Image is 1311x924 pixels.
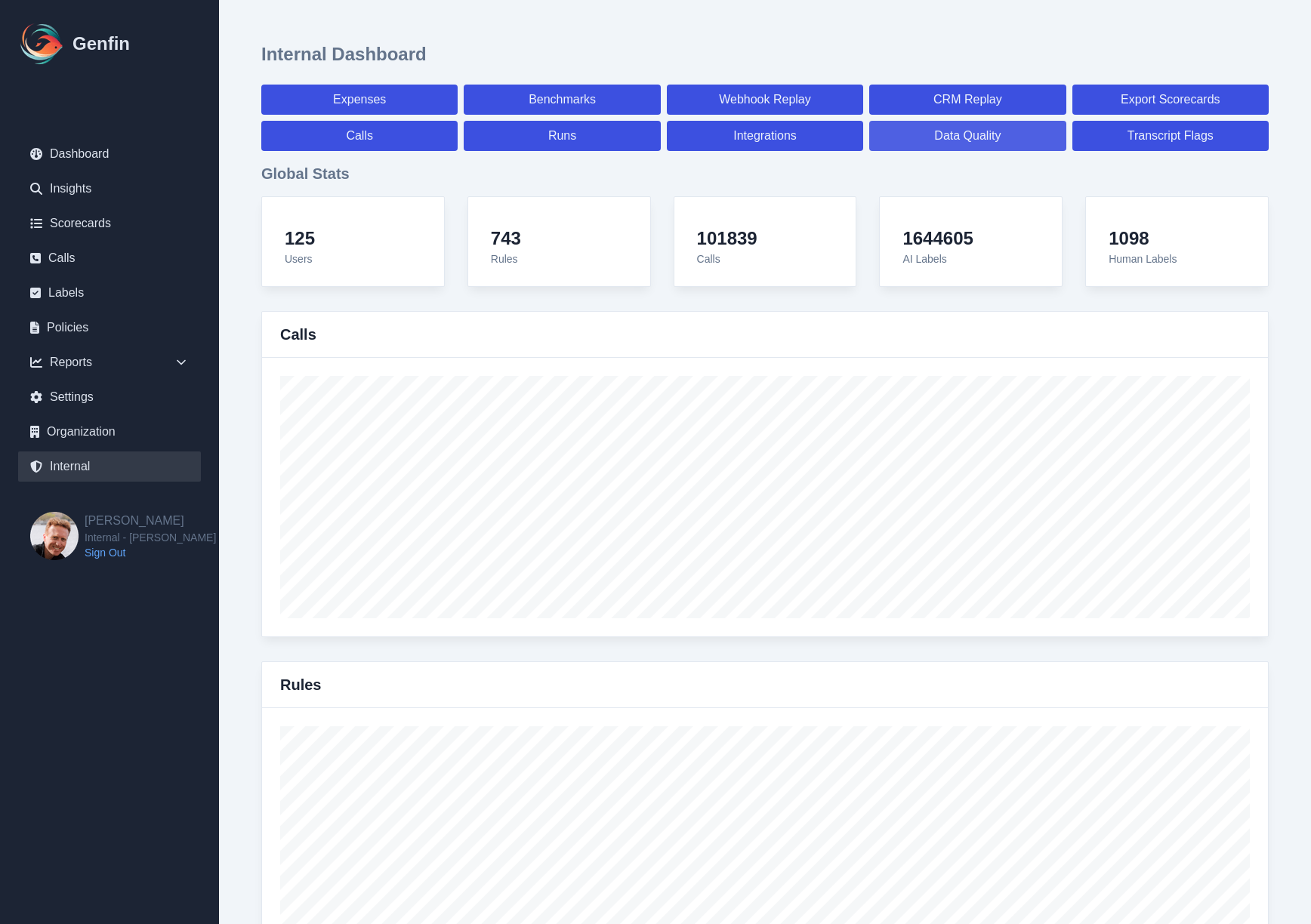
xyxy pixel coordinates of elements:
h4: 1098 [1109,227,1177,250]
h2: [PERSON_NAME] [85,512,216,530]
h1: Genfin [72,32,130,56]
span: Internal - [PERSON_NAME] [85,530,216,545]
a: CRM Replay [869,85,1066,115]
h1: Internal Dashboard [261,42,427,66]
span: Users [285,253,313,265]
a: Expenses [261,85,458,115]
span: Calls [697,253,720,265]
a: Webhook Replay [667,85,863,115]
h3: Calls [280,324,316,345]
a: Dashboard [18,139,201,169]
h4: 743 [491,227,521,250]
a: Scorecards [18,208,201,239]
span: Rules [491,253,518,265]
img: Logo [18,20,66,68]
a: Settings [18,382,201,412]
a: Benchmarks [464,85,660,115]
span: AI Labels [902,253,946,265]
a: Internal [18,451,201,482]
h3: Rules [280,674,321,695]
a: Organization [18,417,201,447]
a: Integrations [667,121,863,151]
div: Reports [18,347,201,377]
a: Labels [18,278,201,308]
a: Calls [18,243,201,273]
a: Runs [464,121,660,151]
h4: 125 [285,227,315,250]
a: Data Quality [869,121,1066,151]
a: Export Scorecards [1072,85,1269,115]
a: Policies [18,313,201,343]
span: Human Labels [1109,253,1177,265]
a: Transcript Flags [1072,121,1269,151]
h3: Global Stats [261,163,1269,184]
h4: 1644605 [902,227,973,250]
a: Insights [18,174,201,204]
img: Brian Dunagan [30,512,79,560]
a: Sign Out [85,545,216,560]
a: Calls [261,121,458,151]
h4: 101839 [697,227,757,250]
